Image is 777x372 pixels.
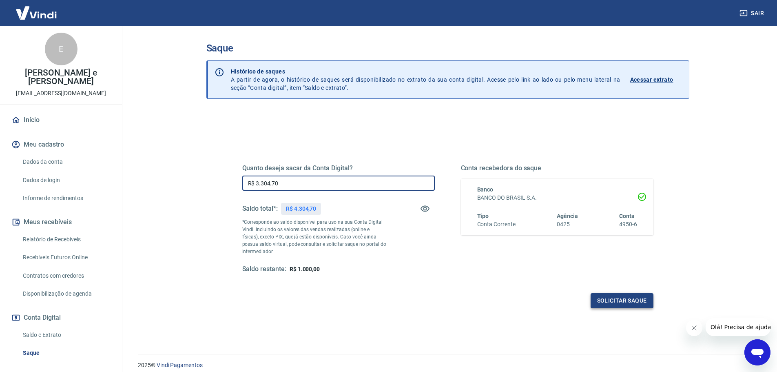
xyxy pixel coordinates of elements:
p: *Corresponde ao saldo disponível para uso na sua Conta Digital Vindi. Incluindo os valores das ve... [242,218,387,255]
div: E [45,33,77,65]
span: Olá! Precisa de ajuda? [5,6,69,12]
iframe: Mensagem da empresa [706,318,770,336]
a: Contratos com credores [20,267,112,284]
p: 2025 © [138,361,757,370]
h6: 0425 [557,220,578,229]
a: Dados da conta [20,154,112,170]
h5: Saldo restante: [242,265,286,274]
button: Sair [738,6,767,21]
iframe: Fechar mensagem [686,320,702,336]
h5: Quanto deseja sacar da Conta Digital? [242,164,435,172]
h5: Saldo total*: [242,205,278,213]
h6: Conta Corrente [477,220,516,229]
p: [PERSON_NAME] e [PERSON_NAME] [7,69,115,86]
button: Meu cadastro [10,136,112,154]
p: Acessar extrato [630,76,673,84]
img: Vindi [10,0,63,25]
a: Disponibilização de agenda [20,285,112,302]
a: Dados de login [20,172,112,189]
span: Tipo [477,213,489,219]
a: Vindi Pagamentos [157,362,203,368]
span: Banco [477,186,494,193]
a: Informe de rendimentos [20,190,112,207]
h6: BANCO DO BRASIL S.A. [477,194,637,202]
p: R$ 4.304,70 [286,205,316,213]
a: Relatório de Recebíveis [20,231,112,248]
span: Agência [557,213,578,219]
p: [EMAIL_ADDRESS][DOMAIN_NAME] [16,89,106,98]
button: Meus recebíveis [10,213,112,231]
h3: Saque [206,42,689,54]
button: Solicitar saque [591,293,653,308]
span: Conta [619,213,635,219]
a: Saldo e Extrato [20,327,112,343]
p: A partir de agora, o histórico de saques será disponibilizado no extrato da sua conta digital. Ac... [231,67,620,92]
a: Início [10,111,112,129]
a: Acessar extrato [630,67,682,92]
h5: Conta recebedora do saque [461,164,653,172]
a: Recebíveis Futuros Online [20,249,112,266]
p: Histórico de saques [231,67,620,76]
h6: 4950-6 [619,220,637,229]
span: R$ 1.000,00 [290,266,320,272]
iframe: Botão para abrir a janela de mensagens [744,339,770,365]
button: Conta Digital [10,309,112,327]
a: Saque [20,345,112,361]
